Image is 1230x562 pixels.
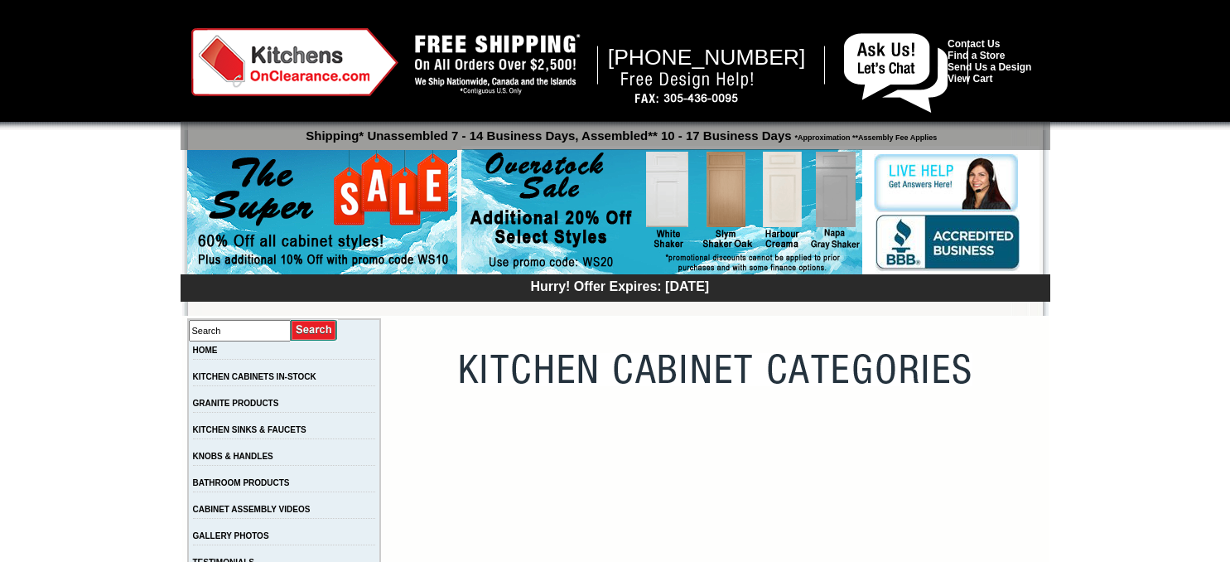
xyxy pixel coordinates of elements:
[792,129,938,142] span: *Approximation **Assembly Fee Applies
[291,319,338,342] input: Submit
[608,45,806,70] span: [PHONE_NUMBER]
[193,478,290,487] a: BATHROOM PRODUCTS
[948,50,1005,61] a: Find a Store
[193,346,218,355] a: HOME
[193,372,316,381] a: KITCHEN CABINETS IN-STOCK
[193,452,273,461] a: KNOBS & HANDLES
[189,121,1050,143] p: Shipping* Unassembled 7 - 14 Business Days, Assembled** 10 - 17 Business Days
[948,38,1000,50] a: Contact Us
[948,73,992,85] a: View Cart
[193,399,279,408] a: GRANITE PRODUCTS
[193,531,269,540] a: GALLERY PHOTOS
[191,28,398,96] img: Kitchens on Clearance Logo
[193,505,311,514] a: CABINET ASSEMBLY VIDEOS
[193,425,306,434] a: KITCHEN SINKS & FAUCETS
[948,61,1031,73] a: Send Us a Design
[189,277,1050,294] div: Hurry! Offer Expires: [DATE]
